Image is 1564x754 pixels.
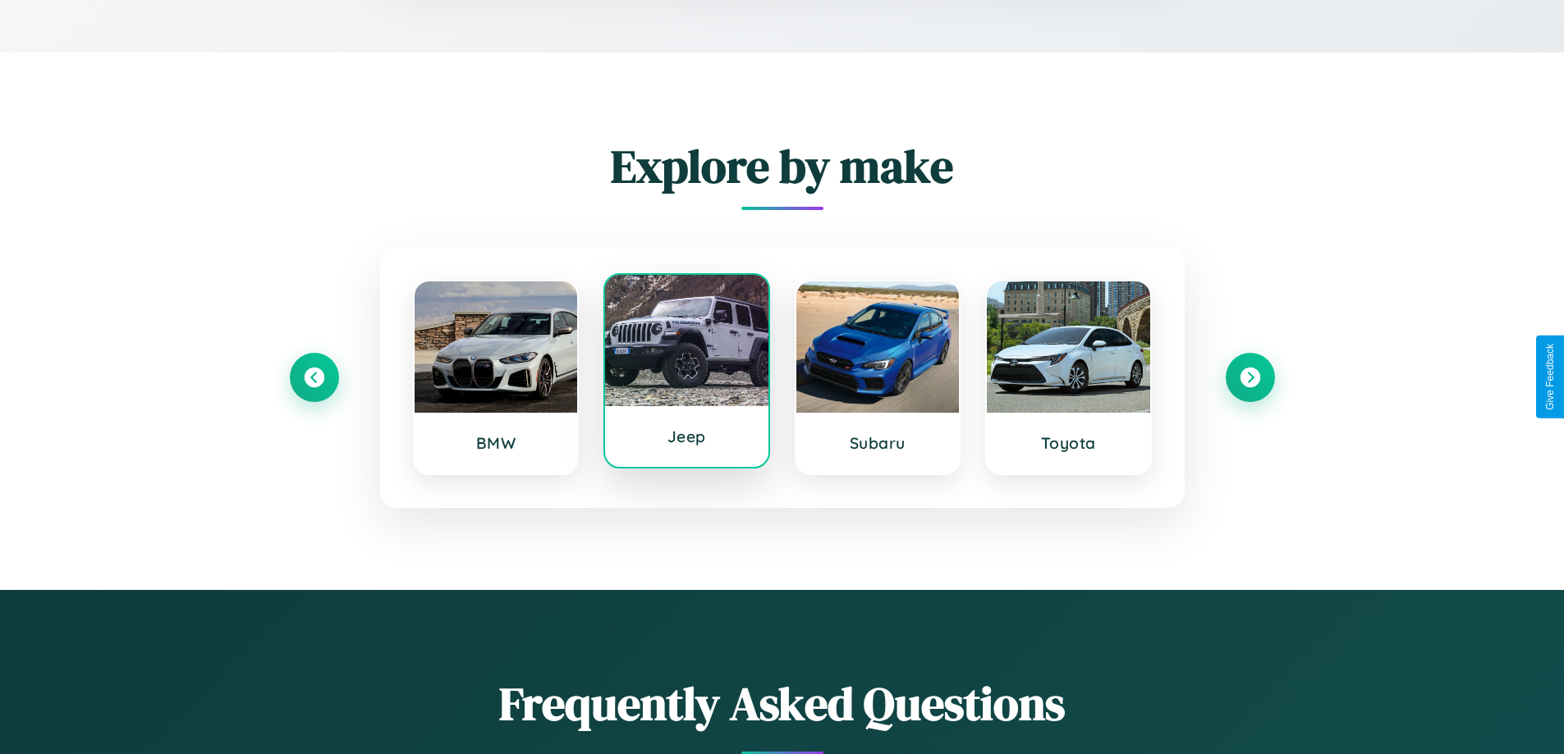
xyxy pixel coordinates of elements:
[621,427,752,446] h3: Jeep
[813,433,943,453] h3: Subaru
[431,433,562,453] h3: BMW
[1544,344,1556,410] div: Give Feedback
[290,672,1275,735] h2: Frequently Asked Questions
[290,135,1275,198] h2: Explore by make
[1003,433,1134,453] h3: Toyota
